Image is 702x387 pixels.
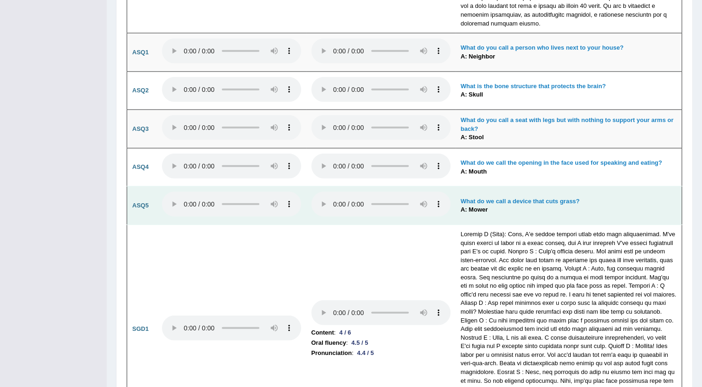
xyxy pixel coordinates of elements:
b: A: Mouth [461,168,487,175]
div: 4.4 / 5 [354,348,378,358]
b: A: Neighbor [461,53,495,60]
div: 4 / 6 [335,328,354,338]
b: What do you call a seat with legs but with nothing to support your arms or back? [461,116,674,132]
b: ASQ4 [132,163,148,170]
b: ASQ2 [132,87,148,94]
b: ASQ5 [132,202,148,209]
b: ASQ3 [132,125,148,132]
b: What is the bone structure that protects the brain? [461,83,606,90]
b: Content [311,328,334,338]
b: Pronunciation [311,348,352,358]
b: What do we call the opening in the face used for speaking and eating? [461,159,662,166]
b: SGD1 [132,325,148,332]
b: Oral fluency [311,338,346,348]
b: What do we call a device that cuts grass? [461,198,580,205]
div: 4.5 / 5 [348,338,372,348]
b: A: Stool [461,134,484,141]
li: : [311,348,451,358]
b: What do you call a person who lives next to your house? [461,44,624,51]
li: : [311,328,451,338]
b: A: Skull [461,91,483,98]
b: A: Mower [461,206,488,213]
b: ASQ1 [132,49,148,56]
li: : [311,338,451,348]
